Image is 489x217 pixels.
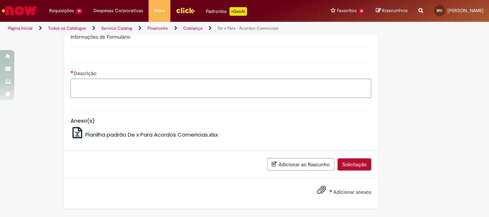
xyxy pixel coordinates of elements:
[71,34,130,40] label: Informações de Formulário
[8,25,33,31] a: Página inicial
[71,70,74,73] span: Necessários
[71,118,371,124] h5: Anexo(s)
[76,8,83,14] span: 19
[1,4,38,18] img: ServiceNow
[382,7,408,14] span: Rascunhos
[267,158,334,171] button: Adicionar ao Rascunho
[447,8,484,14] span: [PERSON_NAME]
[74,70,98,77] span: Descrição
[229,7,247,16] p: +GenAi
[218,25,279,31] a: De x Para - Acordos Comerciais
[154,7,165,14] span: More
[437,8,442,13] span: MV
[183,25,202,31] a: Cobrança
[101,25,132,31] a: Service Catalog
[93,7,143,14] span: Despesas Corporativas
[376,8,408,14] a: Rascunhos
[71,131,218,138] a: Planilha padrão De x Para Acordos Comericias.xlsx
[338,158,371,171] button: Solicitação
[85,131,218,138] span: Planilha padrão De x Para Acordos Comericias.xlsx
[176,5,195,16] img: click_logo_yellow_360x200.png
[48,25,86,31] a: Todos os Catálogos
[337,7,357,14] span: Favoritos
[206,7,247,16] div: Padroniza
[333,189,371,195] span: Adicionar anexos
[315,183,328,200] button: Adicionar anexos
[49,7,74,14] span: Requisições
[5,22,321,35] ul: Trilhas de página
[71,79,371,98] textarea: Descrição
[147,25,168,31] a: Financeiro
[358,8,365,14] span: 15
